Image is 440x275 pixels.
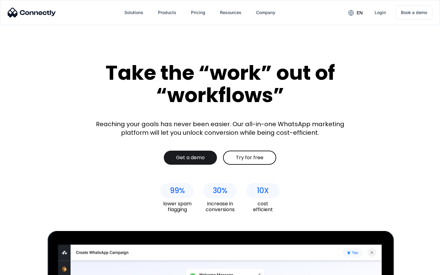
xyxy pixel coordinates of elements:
[160,201,194,212] div: lower spam flagging
[8,8,56,17] img: Connectly Logo
[375,8,386,17] div: Login
[246,201,280,212] div: cost efficient
[223,151,276,165] a: Try for free
[92,120,348,137] div: Reaching your goals has never been easier. Our all-in-one WhatsApp marketing platform will let yo...
[12,264,37,273] ul: Language list
[164,151,217,165] a: Get a demo
[203,201,237,212] div: increase in conversions
[370,5,391,20] a: Login
[124,8,143,17] div: Solutions
[158,8,176,17] div: Products
[82,62,358,106] div: Take the “work” out of “workflows”
[170,186,185,195] div: 99%
[186,5,210,20] a: Pricing
[213,186,227,195] div: 30%
[236,155,263,161] div: Try for free
[256,8,275,17] div: Company
[257,186,269,195] div: 10X
[220,8,241,17] div: Resources
[176,155,205,161] div: Get a demo
[191,8,205,17] div: Pricing
[396,5,432,20] a: Book a demo
[357,9,363,17] div: en
[6,264,37,273] aside: Language selected: English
